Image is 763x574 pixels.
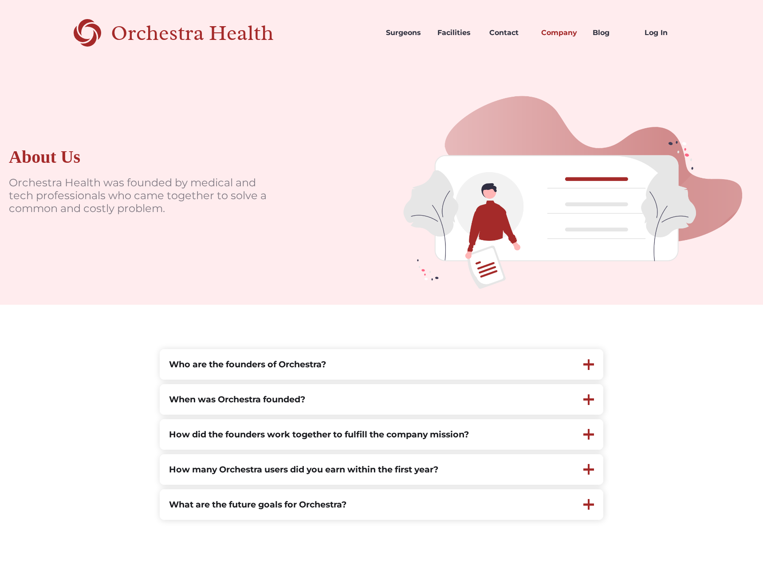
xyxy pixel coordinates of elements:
[586,18,637,48] a: Blog
[9,177,275,215] p: Orchestra Health was founded by medical and tech professionals who came together to solve a commo...
[379,18,431,48] a: Surgeons
[637,18,689,48] a: Log In
[534,18,586,48] a: Company
[169,464,438,475] strong: How many Orchestra users did you earn within the first year?
[169,429,469,440] strong: How did the founders work together to fulfill the company mission?
[430,18,482,48] a: Facilities
[169,394,305,405] strong: When was Orchestra founded?
[111,24,305,42] div: Orchestra Health
[169,499,346,510] strong: What are the future goals for Orchestra?
[482,18,534,48] a: Contact
[381,66,763,305] img: doctors
[169,359,326,370] strong: Who are the founders of Orchestra?
[74,18,305,48] a: home
[9,146,80,168] div: About Us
